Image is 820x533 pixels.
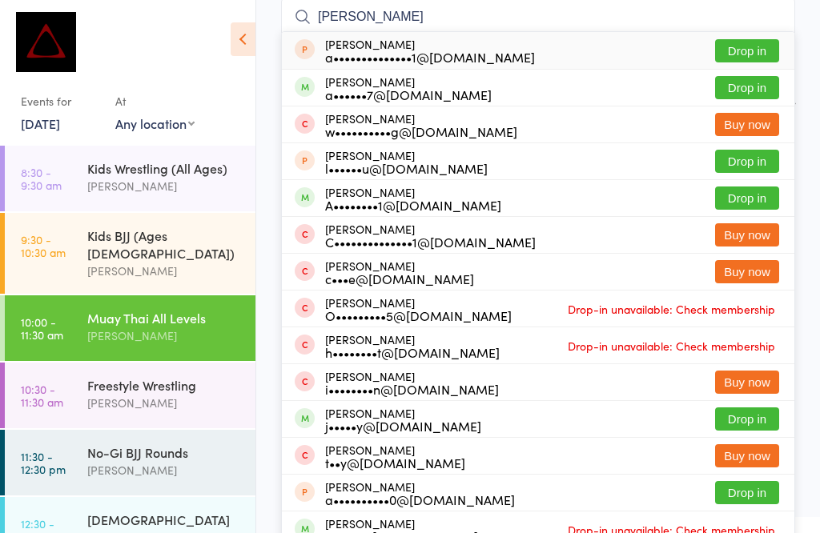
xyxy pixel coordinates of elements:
div: [PERSON_NAME] [87,461,242,479]
div: [PERSON_NAME] [87,394,242,412]
div: [PERSON_NAME] [325,222,536,248]
div: At [115,88,195,114]
button: Drop in [715,76,779,99]
div: [PERSON_NAME] [325,370,499,395]
time: 9:30 - 10:30 am [21,233,66,258]
a: 11:30 -12:30 pmNo-Gi BJJ Rounds[PERSON_NAME] [5,430,255,495]
div: Kids BJJ (Ages [DEMOGRAPHIC_DATA]) [87,226,242,262]
div: [PERSON_NAME] [87,177,242,195]
div: [PERSON_NAME] [325,443,465,469]
div: [PERSON_NAME] [325,296,512,322]
div: [PERSON_NAME] [325,149,488,174]
button: Drop in [715,481,779,504]
button: Buy now [715,113,779,136]
div: [PERSON_NAME] [325,407,481,432]
button: Drop in [715,150,779,173]
button: Drop in [715,407,779,431]
div: [PERSON_NAME] [87,262,242,280]
div: [PERSON_NAME] [325,186,501,211]
a: 10:30 -11:30 amFreestyle Wrestling[PERSON_NAME] [5,363,255,428]
div: [PERSON_NAME] [325,75,492,101]
div: Kids Wrestling (All Ages) [87,159,242,177]
time: 10:30 - 11:30 am [21,383,63,408]
div: [PERSON_NAME] [325,38,535,63]
div: a••••••••••0@[DOMAIN_NAME] [325,493,515,506]
span: Drop-in unavailable: Check membership [564,334,779,358]
div: j•••••y@[DOMAIN_NAME] [325,419,481,432]
div: O•••••••••5@[DOMAIN_NAME] [325,309,512,322]
div: l••••••u@[DOMAIN_NAME] [325,162,488,174]
div: [PERSON_NAME] [87,327,242,345]
div: c•••e@[DOMAIN_NAME] [325,272,474,285]
div: w••••••••••g@[DOMAIN_NAME] [325,125,517,138]
a: [DATE] [21,114,60,132]
button: Buy now [715,444,779,467]
button: Drop in [715,186,779,210]
div: Freestyle Wrestling [87,376,242,394]
div: Any location [115,114,195,132]
div: [PERSON_NAME] [325,480,515,506]
div: [PERSON_NAME] [325,259,474,285]
div: a••••••7@[DOMAIN_NAME] [325,88,492,101]
div: No-Gi BJJ Rounds [87,443,242,461]
a: 8:30 -9:30 amKids Wrestling (All Ages)[PERSON_NAME] [5,146,255,211]
div: Events for [21,88,99,114]
div: h••••••••t@[DOMAIN_NAME] [325,346,500,359]
div: Muay Thai All Levels [87,309,242,327]
button: Buy now [715,260,779,283]
a: 10:00 -11:30 amMuay Thai All Levels[PERSON_NAME] [5,295,255,361]
button: Buy now [715,223,779,246]
button: Buy now [715,371,779,394]
img: Dominance MMA Thomastown [16,12,76,72]
div: [PERSON_NAME] [325,333,500,359]
div: C••••••••••••••1@[DOMAIN_NAME] [325,235,536,248]
div: [PERSON_NAME] [325,112,517,138]
button: Drop in [715,39,779,62]
div: a••••••••••••••1@[DOMAIN_NAME] [325,50,535,63]
time: 8:30 - 9:30 am [21,166,62,191]
div: i••••••••n@[DOMAIN_NAME] [325,383,499,395]
div: A••••••••1@[DOMAIN_NAME] [325,198,501,211]
a: 9:30 -10:30 amKids BJJ (Ages [DEMOGRAPHIC_DATA])[PERSON_NAME] [5,213,255,294]
div: t••y@[DOMAIN_NAME] [325,456,465,469]
span: Drop-in unavailable: Check membership [564,297,779,321]
time: 10:00 - 11:30 am [21,315,63,341]
time: 11:30 - 12:30 pm [21,450,66,475]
